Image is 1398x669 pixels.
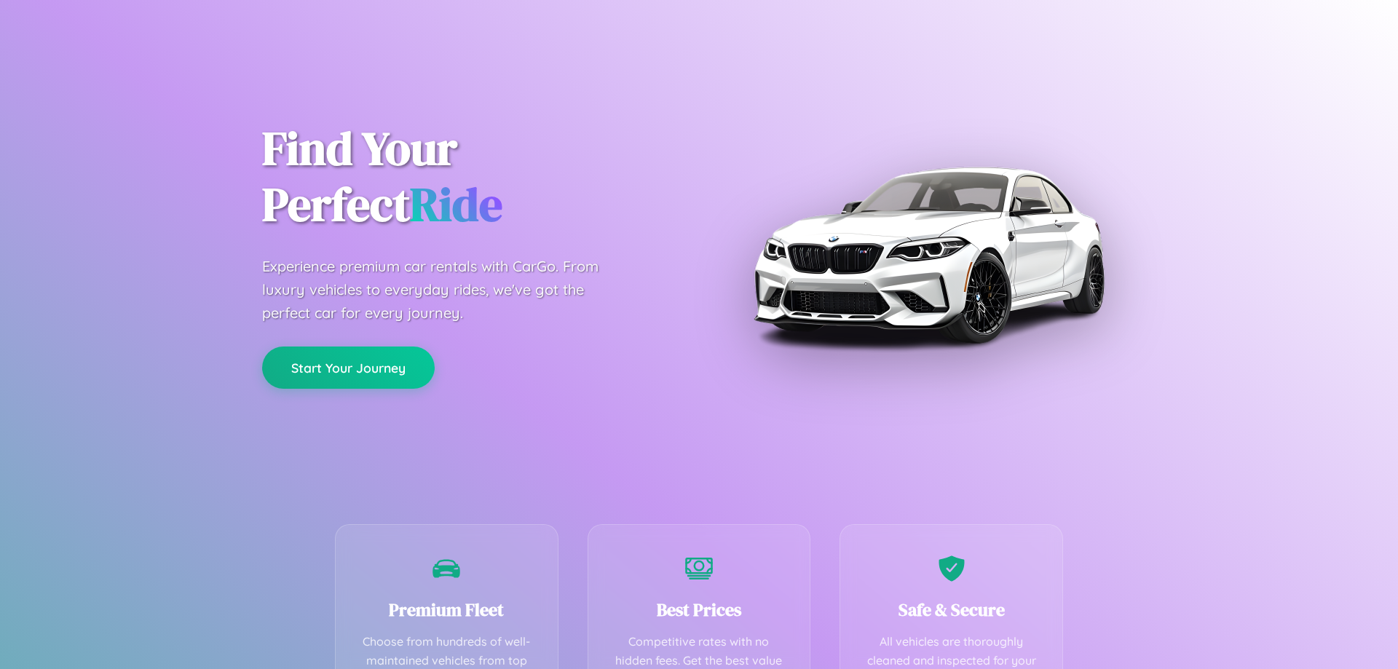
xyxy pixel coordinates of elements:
[262,347,435,389] button: Start Your Journey
[410,173,502,236] span: Ride
[746,73,1110,437] img: Premium BMW car rental vehicle
[862,598,1040,622] h3: Safe & Secure
[262,121,677,233] h1: Find Your Perfect
[358,598,536,622] h3: Premium Fleet
[610,598,789,622] h3: Best Prices
[262,255,626,325] p: Experience premium car rentals with CarGo. From luxury vehicles to everyday rides, we've got the ...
